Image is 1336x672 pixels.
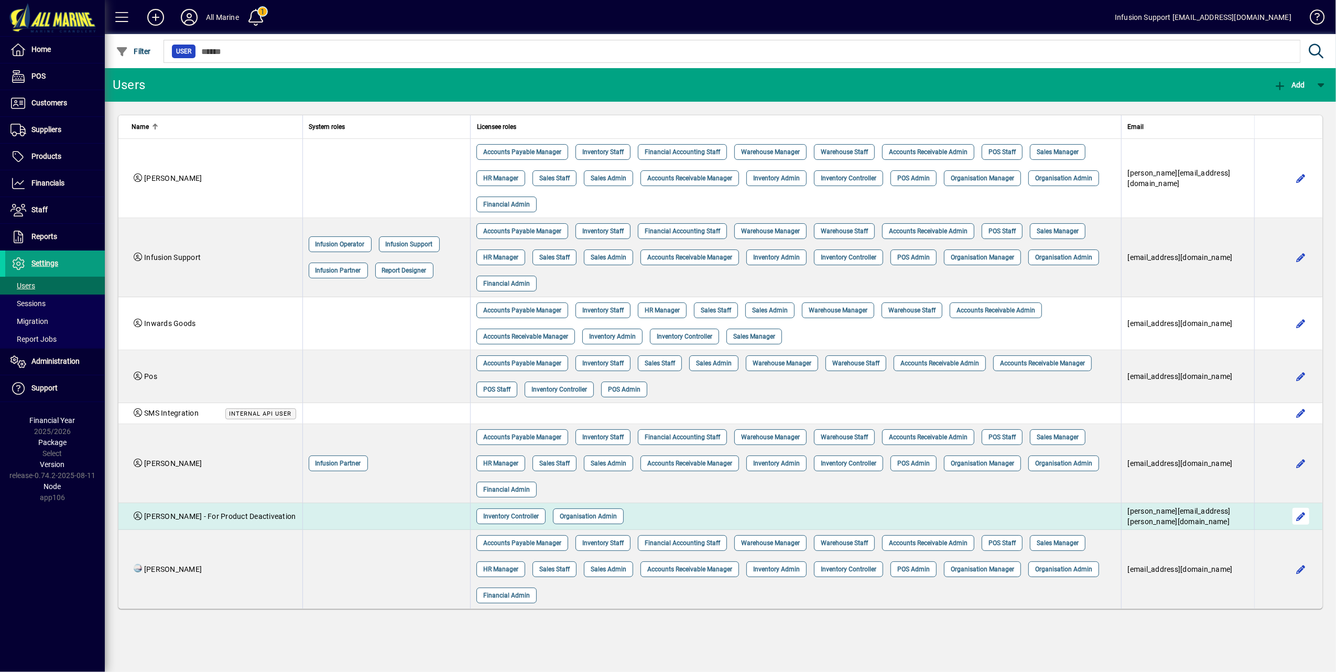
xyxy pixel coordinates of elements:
[1292,170,1309,187] button: Edit
[5,330,105,348] a: Report Jobs
[897,173,930,183] span: POS Admin
[957,305,1035,316] span: Accounts Receivable Admin
[483,358,561,368] span: Accounts Payable Manager
[5,277,105,295] a: Users
[821,173,876,183] span: Inventory Controller
[483,305,561,316] span: Accounts Payable Manager
[483,147,561,157] span: Accounts Payable Manager
[483,590,530,601] span: Financial Admin
[582,305,624,316] span: Inventory Staff
[1128,319,1233,328] span: [EMAIL_ADDRESS][DOMAIN_NAME]
[44,482,61,491] span: Node
[116,47,151,56] span: Filter
[31,232,57,241] span: Reports
[989,226,1016,236] span: POS Staff
[10,317,48,326] span: Migration
[897,252,930,263] span: POS Admin
[144,372,157,381] span: Pos
[144,319,195,328] span: Inwards Goods
[753,358,811,368] span: Warehouse Manager
[647,564,732,575] span: Accounts Receivable Manager
[701,305,731,316] span: Sales Staff
[5,197,105,223] a: Staff
[5,37,105,63] a: Home
[316,265,361,276] span: Infusion Partner
[483,278,530,289] span: Financial Admin
[31,205,48,214] span: Staff
[741,538,800,548] span: Warehouse Manager
[1035,564,1092,575] span: Organisation Admin
[5,170,105,197] a: Financials
[741,226,800,236] span: Warehouse Manager
[741,432,800,442] span: Warehouse Manager
[889,432,968,442] span: Accounts Receivable Admin
[316,239,365,250] span: Infusion Operator
[560,511,617,522] span: Organisation Admin
[741,147,800,157] span: Warehouse Manager
[483,511,539,522] span: Inventory Controller
[753,564,800,575] span: Inventory Admin
[647,173,732,183] span: Accounts Receivable Manager
[1128,121,1144,133] span: Email
[483,484,530,495] span: Financial Admin
[753,458,800,469] span: Inventory Admin
[821,564,876,575] span: Inventory Controller
[989,147,1016,157] span: POS Staff
[951,252,1014,263] span: Organisation Manager
[144,565,202,573] span: [PERSON_NAME]
[1037,538,1079,548] span: Sales Manager
[1037,226,1079,236] span: Sales Manager
[647,252,732,263] span: Accounts Receivable Manager
[230,410,292,417] span: Internal API user
[582,147,624,157] span: Inventory Staff
[1274,81,1305,89] span: Add
[483,199,530,210] span: Financial Admin
[132,121,149,133] span: Name
[1292,315,1309,332] button: Edit
[144,253,201,262] span: Infusion Support
[483,538,561,548] span: Accounts Payable Manager
[1000,358,1085,368] span: Accounts Receivable Manager
[386,239,433,250] span: Infusion Support
[900,358,979,368] span: Accounts Receivable Admin
[809,305,867,316] span: Warehouse Manager
[1037,432,1079,442] span: Sales Manager
[113,42,154,61] button: Filter
[10,335,57,343] span: Report Jobs
[382,265,427,276] span: Report Designer
[1271,75,1308,94] button: Add
[1292,368,1309,385] button: Edit
[1115,9,1291,26] div: Infusion Support [EMAIL_ADDRESS][DOMAIN_NAME]
[31,125,61,134] span: Suppliers
[589,331,636,342] span: Inventory Admin
[832,358,879,368] span: Warehouse Staff
[206,9,239,26] div: All Marine
[582,358,624,368] span: Inventory Staff
[5,63,105,90] a: POS
[144,409,199,417] span: SMS Integration
[608,384,640,395] span: POS Admin
[591,458,626,469] span: Sales Admin
[889,538,968,548] span: Accounts Receivable Admin
[1128,169,1231,188] span: [PERSON_NAME][EMAIL_ADDRESS][DOMAIN_NAME]
[539,458,570,469] span: Sales Staff
[821,226,868,236] span: Warehouse Staff
[1292,455,1309,472] button: Edit
[1037,147,1079,157] span: Sales Manager
[897,564,930,575] span: POS Admin
[647,458,732,469] span: Accounts Receivable Manager
[539,173,570,183] span: Sales Staff
[31,152,61,160] span: Products
[483,432,561,442] span: Accounts Payable Manager
[139,8,172,27] button: Add
[31,179,64,187] span: Financials
[645,147,720,157] span: Financial Accounting Staff
[5,375,105,402] a: Support
[821,538,868,548] span: Warehouse Staff
[645,226,720,236] span: Financial Accounting Staff
[483,458,518,469] span: HR Manager
[951,564,1014,575] span: Organisation Manager
[752,305,788,316] span: Sales Admin
[30,416,75,425] span: Financial Year
[888,305,936,316] span: Warehouse Staff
